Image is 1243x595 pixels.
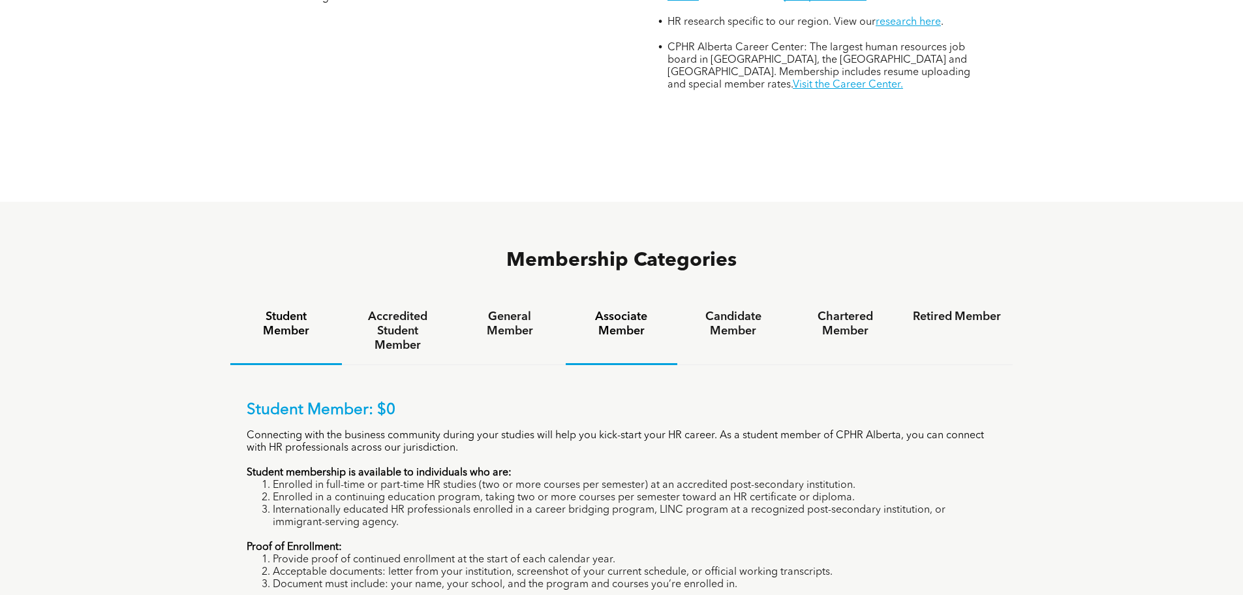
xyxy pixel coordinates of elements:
li: Document must include: your name, your school, and the program and courses you’re enrolled in. [273,579,997,591]
li: Enrolled in a continuing education program, taking two or more courses per semester toward an HR ... [273,492,997,504]
span: CPHR Alberta Career Center: The largest human resources job board in [GEOGRAPHIC_DATA], the [GEOG... [668,42,970,90]
p: Connecting with the business community during your studies will help you kick-start your HR caree... [247,430,997,455]
span: Membership Categories [506,251,737,270]
li: Enrolled in full-time or part-time HR studies (two or more courses per semester) at an accredited... [273,479,997,492]
p: Student Member: $0 [247,401,997,420]
h4: General Member [465,310,553,338]
a: Visit the Career Center. [793,80,903,90]
h4: Candidate Member [689,310,777,338]
h4: Retired Member [913,310,1001,324]
h4: Chartered Member [801,310,889,338]
h4: Student Member [242,310,330,338]
h4: Accredited Student Member [354,310,442,353]
span: HR research specific to our region. View our [668,17,876,27]
strong: Student membership is available to individuals who are: [247,468,512,478]
h4: Associate Member [577,310,666,338]
span: . [941,17,944,27]
a: research here [876,17,941,27]
li: Internationally educated HR professionals enrolled in a career bridging program, LINC program at ... [273,504,997,529]
strong: Proof of Enrollment: [247,542,342,553]
li: Acceptable documents: letter from your institution, screenshot of your current schedule, or offic... [273,566,997,579]
li: Provide proof of continued enrollment at the start of each calendar year. [273,554,997,566]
